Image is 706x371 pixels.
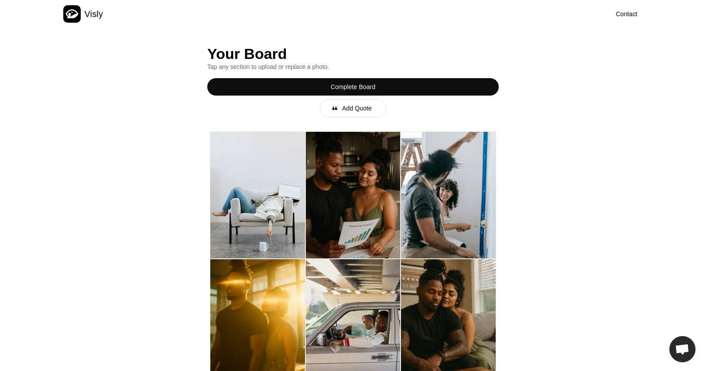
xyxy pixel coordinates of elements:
[669,336,696,362] a: Open chat
[84,7,103,21] div: Visly
[320,100,386,117] button: 󰝗Add Quote
[207,62,499,71] div: Tap any section to upload or replace a photo.
[331,82,376,91] div: Complete Board
[207,45,499,62] div: Your Board
[611,6,643,22] button: Contact
[342,104,372,113] div: Add Quote
[616,10,637,18] div: Contact
[207,78,499,96] button: Complete Board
